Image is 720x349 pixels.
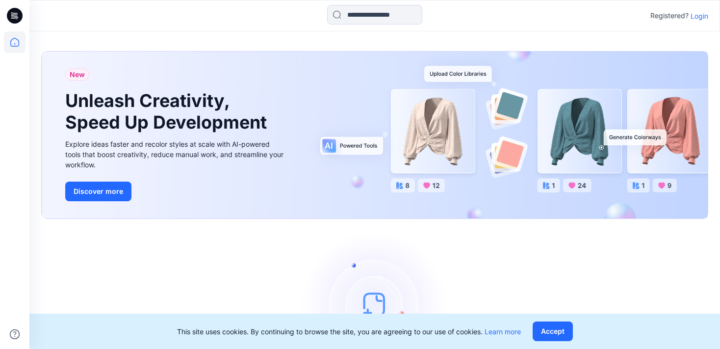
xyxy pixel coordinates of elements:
[485,327,521,336] a: Learn more
[65,90,271,133] h1: Unleash Creativity, Speed Up Development
[177,326,521,337] p: This site uses cookies. By continuing to browse the site, you are agreeing to our use of cookies.
[65,139,286,170] div: Explore ideas faster and recolor styles at scale with AI-powered tools that boost creativity, red...
[65,182,286,201] a: Discover more
[65,182,131,201] button: Discover more
[650,10,689,22] p: Registered?
[70,69,85,81] span: New
[691,11,708,21] p: Login
[533,322,573,341] button: Accept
